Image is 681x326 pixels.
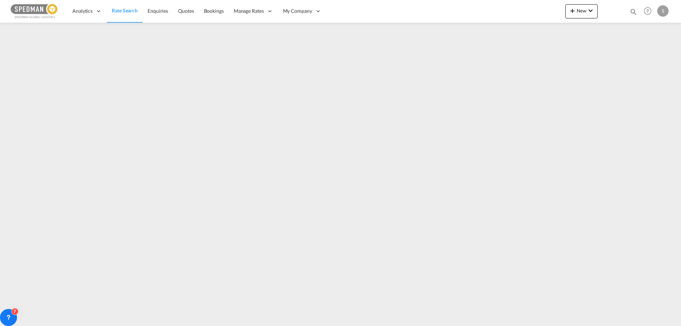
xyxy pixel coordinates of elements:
[568,6,577,15] md-icon: icon-plus 400-fg
[565,4,598,18] button: icon-plus 400-fgNewicon-chevron-down
[657,5,669,17] div: S
[642,5,654,17] span: Help
[630,8,637,18] div: icon-magnify
[234,7,264,15] span: Manage Rates
[11,3,59,19] img: c12ca350ff1b11efb6b291369744d907.png
[568,8,595,13] span: New
[204,8,224,14] span: Bookings
[630,8,637,16] md-icon: icon-magnify
[72,7,93,15] span: Analytics
[112,7,138,13] span: Rate Search
[283,7,312,15] span: My Company
[178,8,194,14] span: Quotes
[148,8,168,14] span: Enquiries
[586,6,595,15] md-icon: icon-chevron-down
[642,5,657,18] div: Help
